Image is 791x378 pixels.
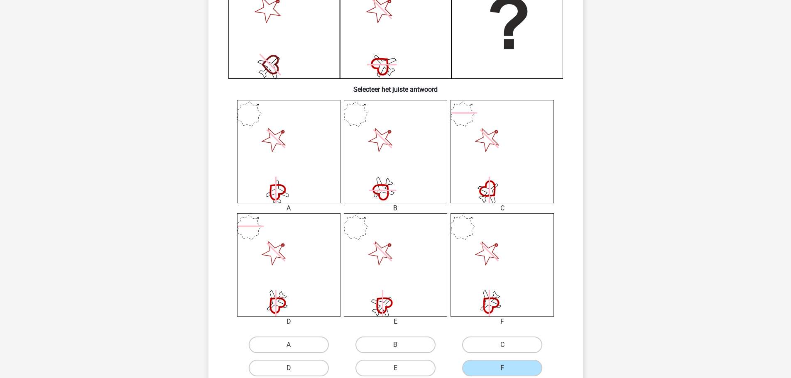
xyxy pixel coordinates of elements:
[222,79,570,93] h6: Selecteer het juiste antwoord
[355,360,436,376] label: E
[462,337,542,353] label: C
[249,337,329,353] label: A
[231,317,347,327] div: D
[338,317,453,327] div: E
[444,317,560,327] div: F
[249,360,329,376] label: D
[338,203,453,213] div: B
[231,203,347,213] div: A
[355,337,436,353] label: B
[462,360,542,376] label: F
[444,203,560,213] div: C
